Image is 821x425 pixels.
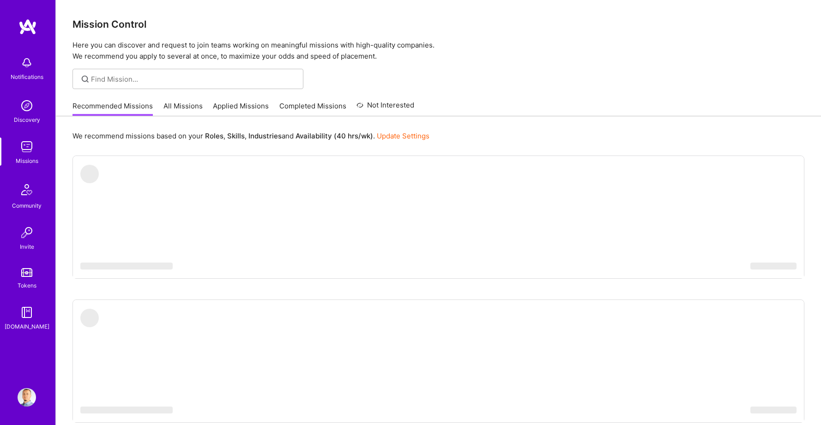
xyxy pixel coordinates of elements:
a: Applied Missions [213,101,269,116]
p: Here you can discover and request to join teams working on meaningful missions with high-quality ... [72,40,804,62]
img: Invite [18,223,36,242]
div: Discovery [14,115,40,125]
div: [DOMAIN_NAME] [5,322,49,331]
img: tokens [21,268,32,277]
div: Notifications [11,72,43,82]
div: Missions [16,156,38,166]
img: teamwork [18,138,36,156]
div: Invite [20,242,34,251]
img: User Avatar [18,388,36,407]
b: Skills [227,132,245,140]
a: Recommended Missions [72,101,153,116]
a: Update Settings [377,132,429,140]
h3: Mission Control [72,18,804,30]
input: Find Mission... [91,74,296,84]
a: Not Interested [356,100,414,116]
img: Community [16,179,38,201]
b: Availability (40 hrs/wk) [296,132,373,140]
div: Tokens [18,281,36,290]
img: bell [18,54,36,72]
b: Roles [205,132,223,140]
b: Industries [248,132,282,140]
i: icon SearchGrey [80,74,91,84]
img: guide book [18,303,36,322]
img: discovery [18,96,36,115]
a: All Missions [163,101,203,116]
img: logo [18,18,37,35]
div: Community [12,201,42,210]
a: Completed Missions [279,101,346,116]
p: We recommend missions based on your , , and . [72,131,429,141]
a: User Avatar [15,388,38,407]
